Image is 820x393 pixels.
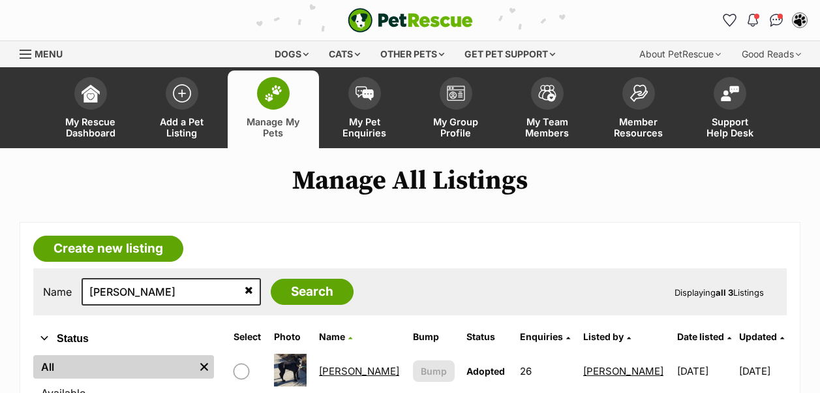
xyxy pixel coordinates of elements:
[410,71,502,148] a: My Group Profile
[319,71,410,148] a: My Pet Enquiries
[770,14,783,27] img: chat-41dd97257d64d25036548639549fe6c8038ab92f7586957e7f3b1b290dea8141.svg
[721,86,739,101] img: help-desk-icon-fdf02630f3aa405de69fd3d07c3f3aa587a6932b1a1747fa1d2bba05be0121f9.svg
[502,71,593,148] a: My Team Members
[675,287,764,298] span: Displaying Listings
[335,116,394,138] span: My Pet Enquiries
[630,41,730,67] div: About PetRescue
[719,10,810,31] ul: Account quick links
[789,10,810,31] button: My account
[20,41,72,65] a: Menu
[194,355,214,379] a: Remove filter
[413,360,455,382] button: Bump
[684,71,776,148] a: Support Help Desk
[593,71,684,148] a: Member Resources
[793,14,806,27] img: Lynda Smith profile pic
[271,279,354,305] input: Search
[320,41,369,67] div: Cats
[742,10,763,31] button: Notifications
[677,331,731,342] a: Date listed
[677,331,724,342] span: Date listed
[630,84,648,102] img: member-resources-icon-8e73f808a243e03378d46382f2149f9095a855e16c252ad45f914b54edf8863c.svg
[466,366,505,377] span: Adopted
[739,331,777,342] span: Updated
[447,86,465,101] img: group-profile-icon-3fa3cf56718a62981997c0bc7e787c4b2cf8bcc04b72c1350f741eb67cf2f40e.svg
[538,85,556,102] img: team-members-icon-5396bd8760b3fe7c0b43da4ab00e1e3bb1a5d9ba89233759b79545d2d3fc5d0d.svg
[348,8,473,33] a: PetRescue
[427,116,485,138] span: My Group Profile
[82,84,100,102] img: dashboard-icon-eb2f2d2d3e046f16d808141f083e7271f6b2e854fb5c12c21221c1fb7104beca.svg
[274,354,307,386] img: Adelia
[319,331,352,342] a: Name
[173,84,191,102] img: add-pet-listing-icon-0afa8454b4691262ce3f59096e99ab1cd57d4a30225e0717b998d2c9b9846f56.svg
[43,286,72,298] label: Name
[319,365,399,377] a: [PERSON_NAME]
[356,86,374,101] img: pet-enquiries-icon-7e3ad2cf08bfb03b45e93fb7055b45f3efa6380592205ae92323e6603595dc1f.svg
[35,48,63,59] span: Menu
[421,364,447,378] span: Bump
[701,116,759,138] span: Support Help Desk
[136,71,228,148] a: Add a Pet Listing
[766,10,787,31] a: Conversations
[269,326,313,347] th: Photo
[264,85,282,102] img: manage-my-pets-icon-02211641906a0b7f246fdf0571729dbe1e7629f14944591b6c1af311fb30b64b.svg
[716,287,733,298] strong: all 3
[371,41,453,67] div: Other pets
[520,331,563,342] span: translation missing: en.admin.listings.index.attributes.enquiries
[461,326,513,347] th: Status
[45,71,136,148] a: My Rescue Dashboard
[518,116,577,138] span: My Team Members
[733,41,810,67] div: Good Reads
[739,331,784,342] a: Updated
[33,355,194,379] a: All
[228,71,319,148] a: Manage My Pets
[408,326,460,347] th: Bump
[583,365,663,377] a: [PERSON_NAME]
[228,326,267,347] th: Select
[33,236,183,262] a: Create new listing
[244,116,303,138] span: Manage My Pets
[583,331,624,342] span: Listed by
[583,331,631,342] a: Listed by
[520,331,570,342] a: Enquiries
[348,8,473,33] img: logo-e224e6f780fb5917bec1dbf3a21bbac754714ae5b6737aabdf751b685950b380.svg
[609,116,668,138] span: Member Resources
[153,116,211,138] span: Add a Pet Listing
[319,331,345,342] span: Name
[33,330,214,347] button: Status
[719,10,740,31] a: Favourites
[748,14,758,27] img: notifications-46538b983faf8c2785f20acdc204bb7945ddae34d4c08c2a6579f10ce5e182be.svg
[455,41,564,67] div: Get pet support
[61,116,120,138] span: My Rescue Dashboard
[266,41,318,67] div: Dogs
